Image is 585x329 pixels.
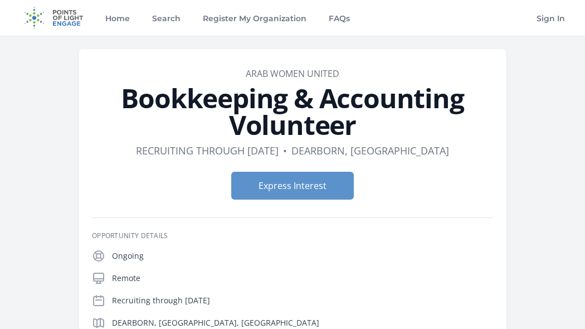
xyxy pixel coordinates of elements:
[112,273,493,284] p: Remote
[136,143,279,158] dd: Recruiting through [DATE]
[283,143,287,158] div: •
[92,231,493,240] h3: Opportunity Details
[231,172,354,200] button: Express Interest
[112,295,493,306] p: Recruiting through [DATE]
[92,85,493,138] h1: Bookkeeping & Accounting Volunteer
[112,317,493,328] p: DEARBORN, [GEOGRAPHIC_DATA], [GEOGRAPHIC_DATA]
[246,67,339,80] a: ARAB WOMEN UNITED
[112,250,493,262] p: Ongoing
[291,143,449,158] dd: DEARBORN, [GEOGRAPHIC_DATA]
